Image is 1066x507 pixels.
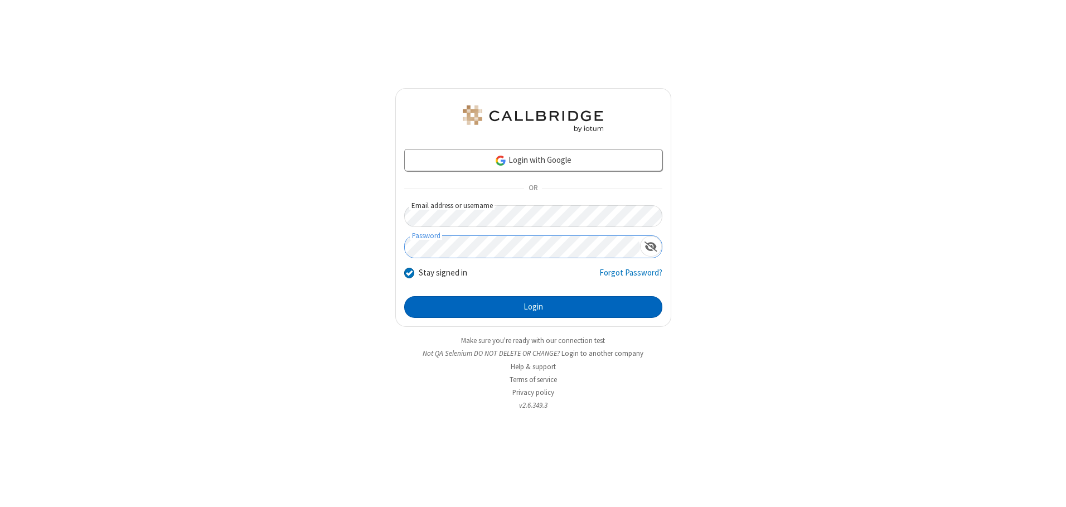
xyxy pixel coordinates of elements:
a: Terms of service [510,375,557,384]
img: QA Selenium DO NOT DELETE OR CHANGE [461,105,605,132]
span: OR [524,181,542,196]
a: Make sure you're ready with our connection test [461,336,605,345]
li: Not QA Selenium DO NOT DELETE OR CHANGE? [395,348,671,359]
input: Email address or username [404,205,662,227]
button: Login to another company [561,348,643,359]
a: Help & support [511,362,556,371]
a: Login with Google [404,149,662,171]
button: Login [404,296,662,318]
input: Password [405,236,640,258]
div: Show password [640,236,662,257]
label: Stay signed in [419,267,467,279]
img: google-icon.png [495,154,507,167]
a: Privacy policy [512,388,554,397]
a: Forgot Password? [599,267,662,288]
li: v2.6.349.3 [395,400,671,411]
